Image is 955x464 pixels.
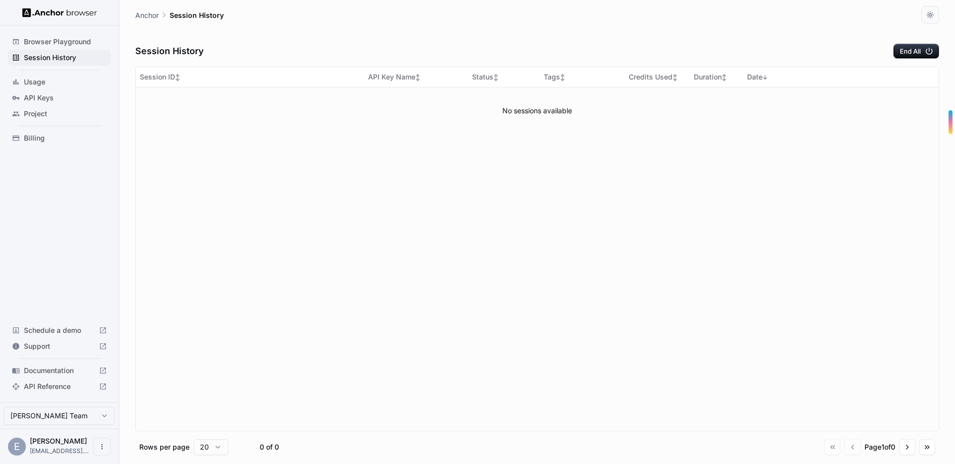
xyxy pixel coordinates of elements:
span: ↕ [175,74,180,81]
span: Support [24,341,95,351]
div: Status [472,72,536,82]
p: Rows per page [139,442,190,452]
div: API Keys [8,90,111,106]
span: Schedule a demo [24,325,95,335]
div: Browser Playground [8,34,111,50]
button: Open menu [93,438,111,456]
div: Session History [8,50,111,66]
span: ↓ [763,74,767,81]
div: Support [8,338,111,354]
div: Billing [8,130,111,146]
div: Documentation [8,363,111,379]
span: API Keys [24,93,107,103]
div: API Key Name [368,72,465,82]
div: 0 of 0 [244,442,294,452]
span: Project [24,109,107,119]
span: Documentation [24,366,95,376]
span: ↕ [415,74,420,81]
div: Duration [694,72,739,82]
span: API Reference [24,382,95,391]
span: Eran Samra [30,437,87,445]
div: Project [8,106,111,122]
span: ↕ [722,74,727,81]
p: Session History [170,10,224,20]
span: Browser Playground [24,37,107,47]
button: End All [893,44,939,59]
div: Credits Used [629,72,686,82]
div: API Reference [8,379,111,394]
div: Page 1 of 0 [864,442,895,452]
td: No sessions available [136,87,939,135]
span: ↕ [672,74,677,81]
p: Anchor [135,10,159,20]
nav: breadcrumb [135,9,224,20]
span: ↕ [493,74,498,81]
div: Schedule a demo [8,322,111,338]
h6: Session History [135,44,204,59]
span: Billing [24,133,107,143]
div: Usage [8,74,111,90]
span: Usage [24,77,107,87]
span: eransm1@gmail.com [30,447,89,455]
span: ↕ [560,74,565,81]
div: Date [747,72,850,82]
img: Anchor Logo [22,8,97,17]
div: E [8,438,26,456]
div: Tags [544,72,620,82]
div: Session ID [140,72,360,82]
span: Session History [24,53,107,63]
